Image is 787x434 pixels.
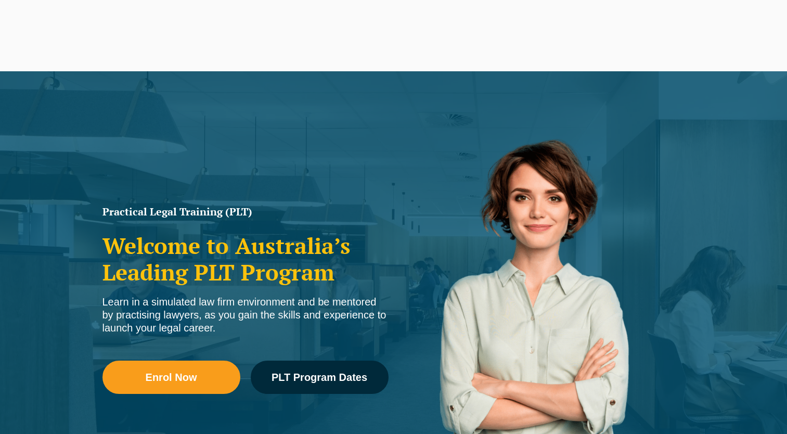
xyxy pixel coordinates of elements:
a: Enrol Now [102,361,240,394]
div: Learn in a simulated law firm environment and be mentored by practising lawyers, as you gain the ... [102,296,389,335]
span: Enrol Now [146,372,197,382]
a: PLT Program Dates [251,361,389,394]
h1: Practical Legal Training (PLT) [102,207,389,217]
span: PLT Program Dates [272,372,367,382]
h2: Welcome to Australia’s Leading PLT Program [102,233,389,285]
